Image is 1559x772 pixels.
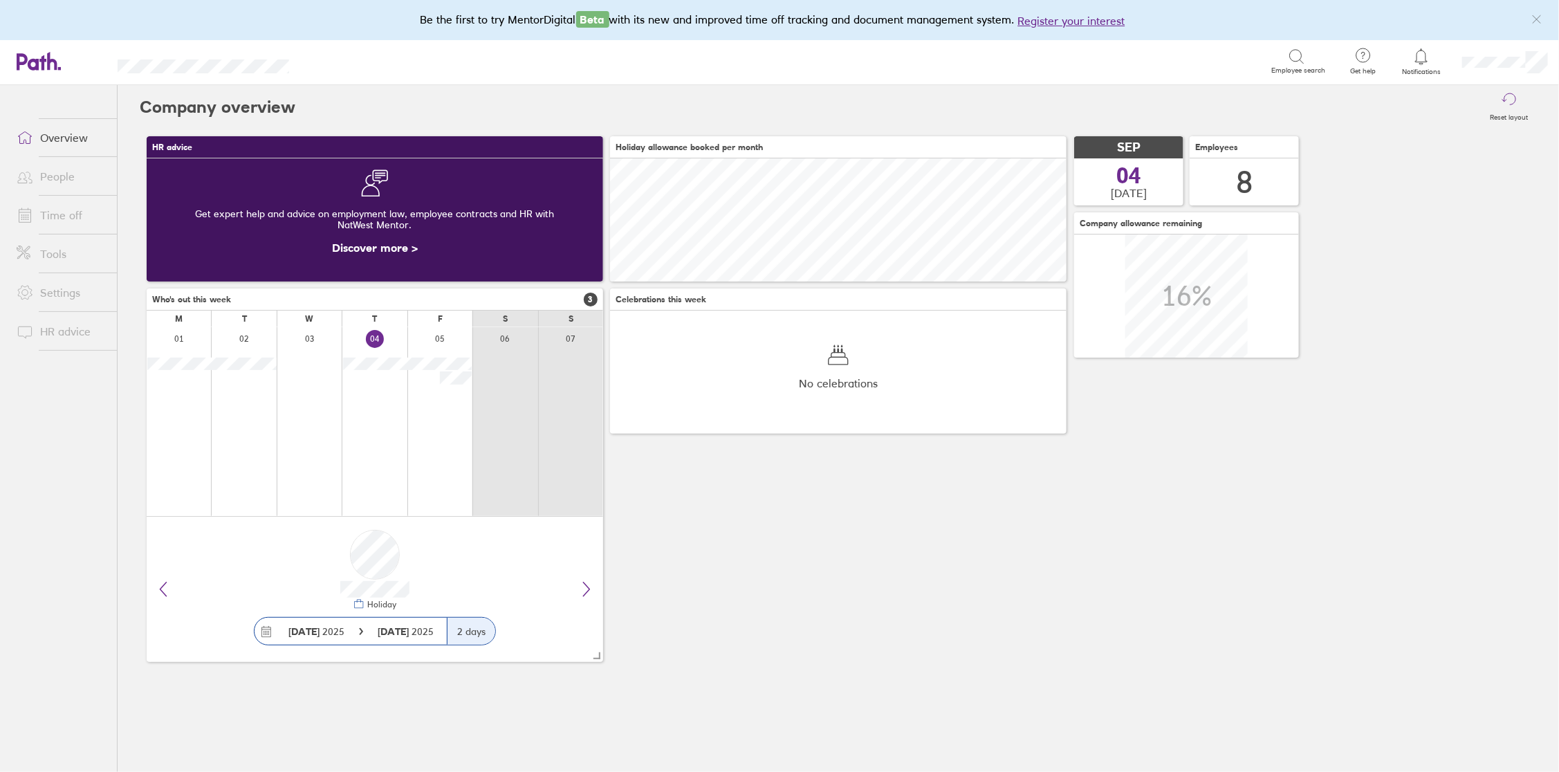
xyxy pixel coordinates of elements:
[365,600,396,609] div: Holiday
[1399,68,1444,76] span: Notifications
[584,293,598,306] span: 3
[288,626,344,637] span: 2025
[326,55,362,67] div: Search
[152,295,231,304] span: Who's out this week
[1080,219,1202,228] span: Company allowance remaining
[616,295,706,304] span: Celebrations this week
[1111,187,1147,199] span: [DATE]
[242,314,247,324] div: T
[158,197,592,241] div: Get expert help and advice on employment law, employee contracts and HR with NatWest Mentor.
[1117,140,1141,155] span: SEP
[6,279,117,306] a: Settings
[447,618,495,645] div: 2 days
[421,11,1139,29] div: Be the first to try MentorDigital with its new and improved time off tracking and document manage...
[6,124,117,151] a: Overview
[6,163,117,190] a: People
[1116,165,1141,187] span: 04
[6,201,117,229] a: Time off
[1399,47,1444,76] a: Notifications
[288,625,320,638] strong: [DATE]
[306,314,314,324] div: W
[1340,67,1385,75] span: Get help
[1018,12,1125,29] button: Register your interest
[332,241,418,255] a: Discover more >
[1482,109,1537,122] label: Reset layout
[503,314,508,324] div: S
[569,314,573,324] div: S
[372,314,377,324] div: T
[576,11,609,28] span: Beta
[1271,66,1325,75] span: Employee search
[799,377,878,389] span: No celebrations
[6,240,117,268] a: Tools
[1236,165,1253,200] div: 8
[6,318,117,345] a: HR advice
[616,143,763,152] span: Holiday allowance booked per month
[1195,143,1238,152] span: Employees
[1482,85,1537,129] button: Reset layout
[378,626,434,637] span: 2025
[152,143,192,152] span: HR advice
[140,85,295,129] h2: Company overview
[378,625,412,638] strong: [DATE]
[175,314,183,324] div: M
[438,314,443,324] div: F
